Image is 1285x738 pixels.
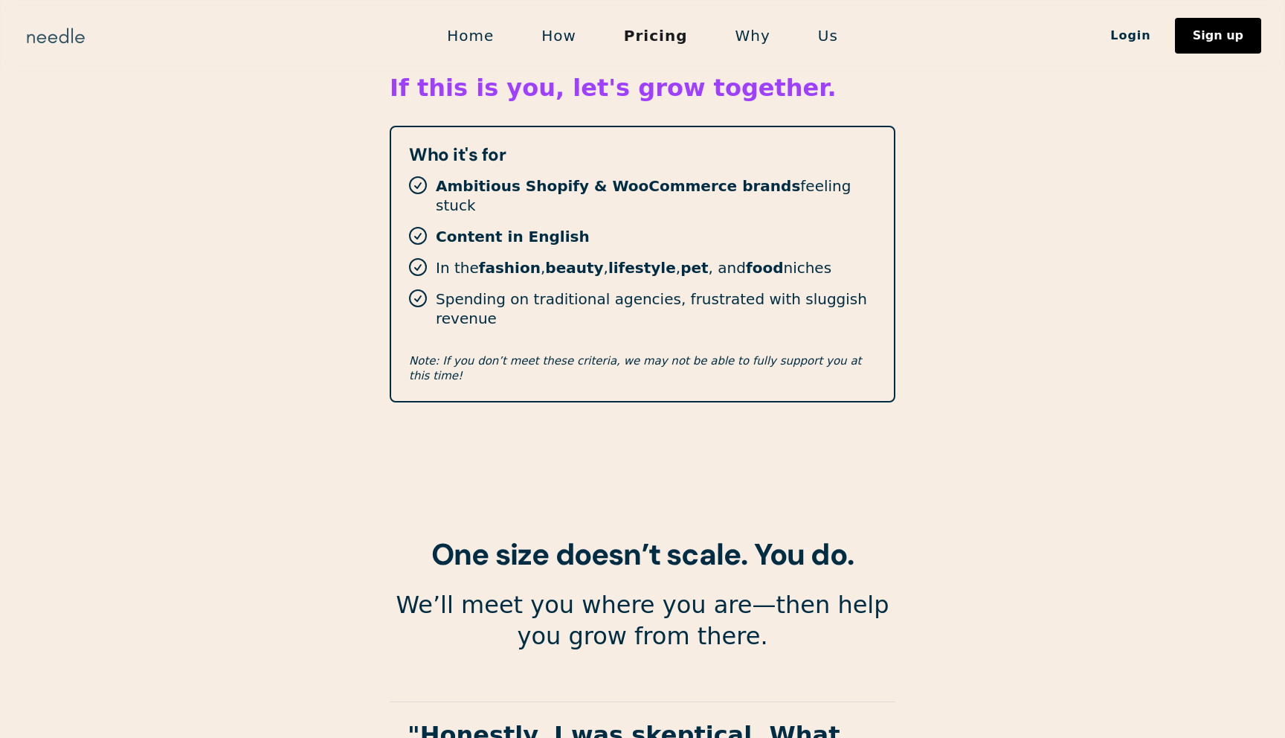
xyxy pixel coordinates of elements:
p: feeling stuck [436,176,876,215]
strong: beauty [545,259,603,277]
p: We’ll meet you where you are—then help you grow from there. [390,590,895,652]
em: Note: If you don’t meet these criteria, we may not be able to fully support you at this time! [409,354,861,382]
strong: Ambitious Shopify & WooCommerce brands [436,177,800,195]
h2: Who it's for [409,145,876,164]
strong: lifestyle [608,259,676,277]
a: Us [794,20,862,51]
strong: pet [680,259,708,277]
div: Sign up [1193,30,1243,42]
h2: One size doesn’t scale. You do. [390,536,895,572]
a: Pricing [600,20,712,51]
a: Why [712,20,794,51]
a: Sign up [1175,18,1261,54]
strong: Content in English [436,228,590,246]
strong: If this is you, let's grow together. [390,74,837,102]
strong: food [746,259,784,277]
p: Spending on traditional agencies, frustrated with sluggish revenue [436,289,876,328]
p: In the , , , , and niches [436,258,831,277]
a: Home [423,20,518,51]
strong: fashion [479,259,541,277]
a: How [518,20,600,51]
a: Login [1086,23,1175,48]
